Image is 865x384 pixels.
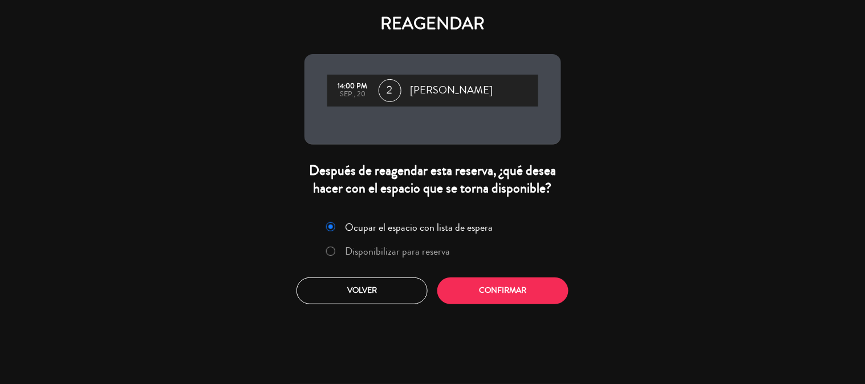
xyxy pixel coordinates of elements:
[411,82,493,99] span: [PERSON_NAME]
[304,162,561,197] div: Después de reagendar esta reserva, ¿qué desea hacer con el espacio que se torna disponible?
[345,222,493,232] label: Ocupar el espacio con lista de espera
[345,246,450,256] label: Disponibilizar para reserva
[333,91,373,99] div: sep., 20
[304,14,561,34] h4: REAGENDAR
[333,83,373,91] div: 14:00 PM
[297,277,428,304] button: Volver
[437,277,568,304] button: Confirmar
[379,79,401,102] span: 2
